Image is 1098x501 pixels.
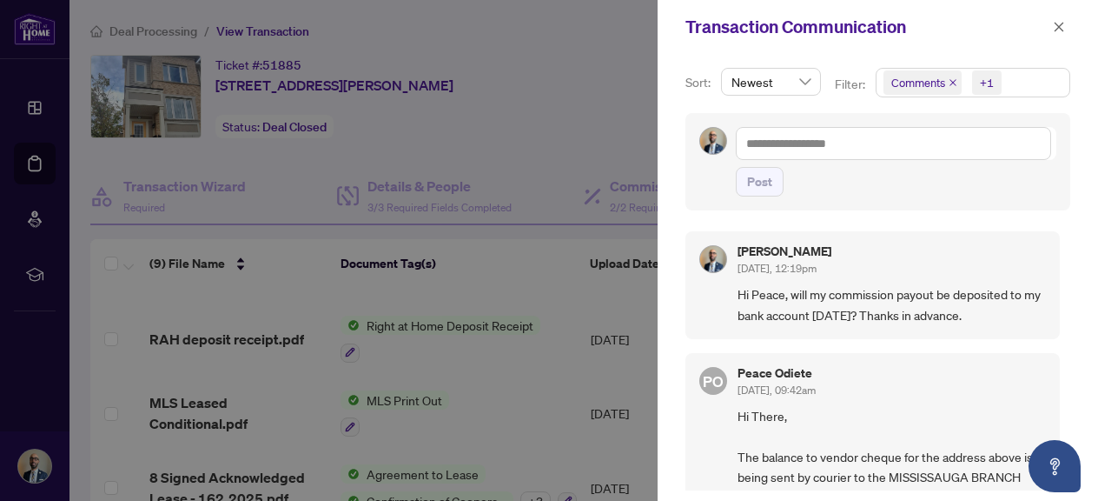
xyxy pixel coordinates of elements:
img: Profile Icon [700,246,726,272]
span: Hi Peace, will my commission payout be deposited to my bank account [DATE]? Thanks in advance. [738,284,1046,325]
span: close [949,78,957,87]
span: Comments [891,74,945,91]
span: close [1053,21,1065,33]
button: Post [736,167,784,197]
img: Profile Icon [700,128,726,154]
p: Sort: [685,73,714,92]
p: Filter: [835,75,868,94]
button: Open asap [1029,440,1081,492]
span: Newest [731,69,810,95]
span: [DATE], 12:19pm [738,262,817,275]
span: PO [703,370,723,393]
div: Transaction Communication [685,14,1048,40]
span: Comments [883,70,962,95]
span: [DATE], 09:42am [738,384,816,397]
h5: Peace Odiete [738,367,816,379]
div: +1 [980,74,994,91]
h5: [PERSON_NAME] [738,245,831,257]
